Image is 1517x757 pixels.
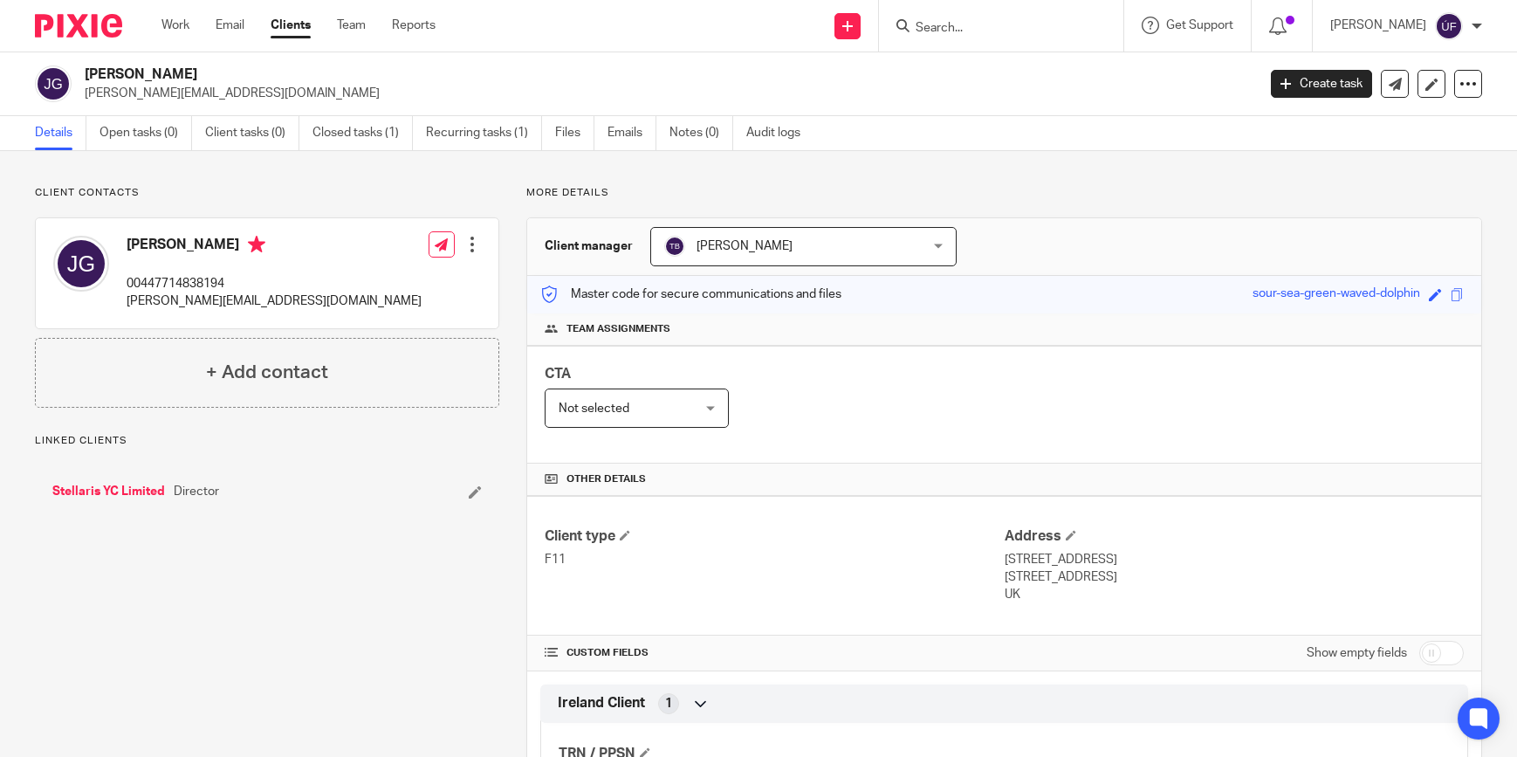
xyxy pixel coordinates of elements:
h4: Client type [545,527,1004,546]
p: [PERSON_NAME] [1330,17,1426,34]
a: Clients [271,17,311,34]
p: Client contacts [35,186,499,200]
a: Details [35,116,86,150]
p: [STREET_ADDRESS] [1005,568,1464,586]
a: Work [161,17,189,34]
p: 00447714838194 [127,275,422,292]
span: 1 [665,695,672,712]
img: svg%3E [53,236,109,292]
a: Team [337,17,366,34]
a: Emails [607,116,656,150]
p: More details [526,186,1482,200]
a: Create task [1271,70,1372,98]
a: Reports [392,17,436,34]
span: Get Support [1166,19,1233,31]
a: Audit logs [746,116,813,150]
p: Master code for secure communications and files [540,286,841,303]
h3: Client manager [545,237,633,255]
p: [PERSON_NAME][EMAIL_ADDRESS][DOMAIN_NAME] [127,292,422,310]
input: Search [914,21,1071,37]
a: Stellaris YC Limited [52,483,165,500]
img: svg%3E [1435,12,1463,40]
p: Linked clients [35,434,499,448]
h4: Address [1005,527,1464,546]
span: Ireland Client [558,694,645,712]
span: Director [174,483,219,500]
a: Client tasks (0) [205,116,299,150]
span: CTA [545,367,571,381]
span: Not selected [559,403,629,415]
a: Notes (0) [669,116,733,150]
p: [PERSON_NAME][EMAIL_ADDRESS][DOMAIN_NAME] [85,85,1245,102]
span: Team assignments [566,322,670,336]
a: Files [555,116,594,150]
span: [PERSON_NAME] [697,240,793,252]
img: Pixie [35,14,122,38]
p: UK [1005,586,1464,603]
a: Email [216,17,244,34]
a: Open tasks (0) [100,116,192,150]
img: svg%3E [664,236,685,257]
span: Other details [566,472,646,486]
i: Primary [248,236,265,253]
a: Recurring tasks (1) [426,116,542,150]
div: sour-sea-green-waved-dolphin [1253,285,1420,305]
img: svg%3E [35,65,72,102]
h2: [PERSON_NAME] [85,65,1012,84]
p: F11 [545,551,1004,568]
h4: [PERSON_NAME] [127,236,422,258]
p: [STREET_ADDRESS] [1005,551,1464,568]
a: Closed tasks (1) [312,116,413,150]
h4: CUSTOM FIELDS [545,646,1004,660]
label: Show empty fields [1307,644,1407,662]
h4: + Add contact [206,359,328,386]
